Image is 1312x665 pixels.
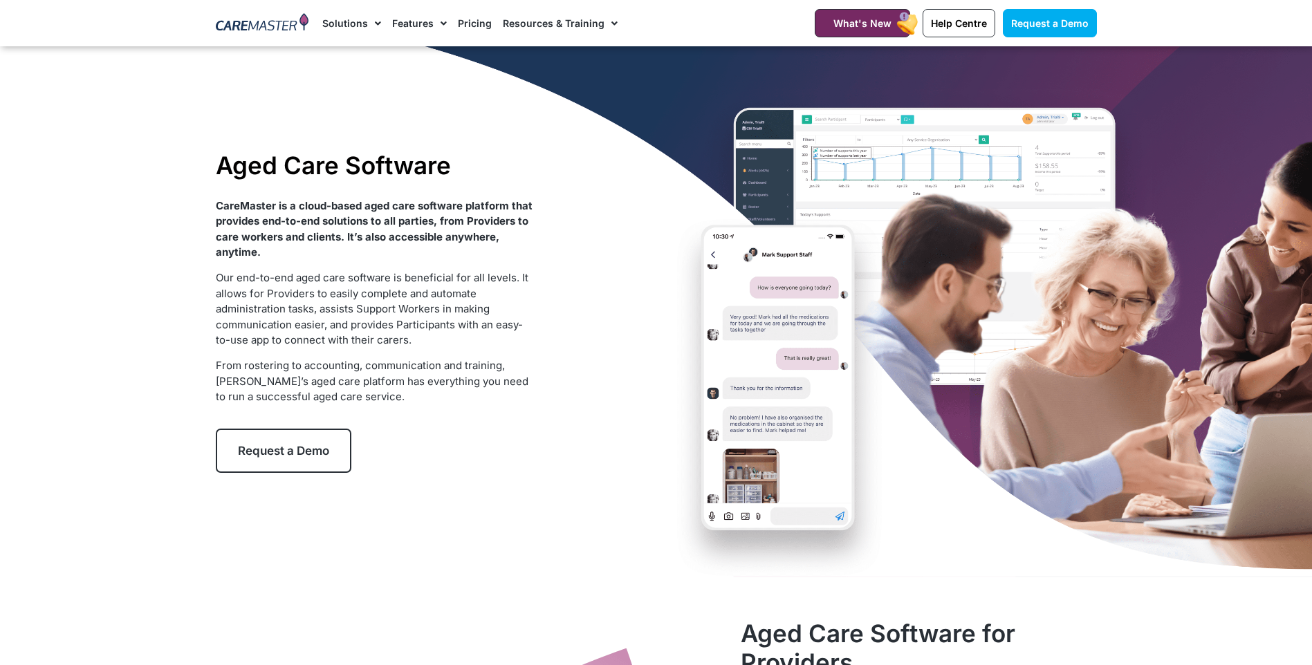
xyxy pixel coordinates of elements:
span: What's New [833,17,891,29]
a: Request a Demo [216,429,351,473]
a: Request a Demo [1003,9,1097,37]
span: Our end-to-end aged care software is beneficial for all levels. It allows for Providers to easily... [216,271,528,346]
h1: Aged Care Software [216,151,533,180]
a: What's New [815,9,910,37]
span: Help Centre [931,17,987,29]
a: Help Centre [923,9,995,37]
strong: CareMaster is a cloud-based aged care software platform that provides end-to-end solutions to all... [216,199,533,259]
span: From rostering to accounting, communication and training, [PERSON_NAME]’s aged care platform has ... [216,359,528,403]
img: CareMaster Logo [216,13,309,34]
span: Request a Demo [1011,17,1089,29]
span: Request a Demo [238,444,329,458]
